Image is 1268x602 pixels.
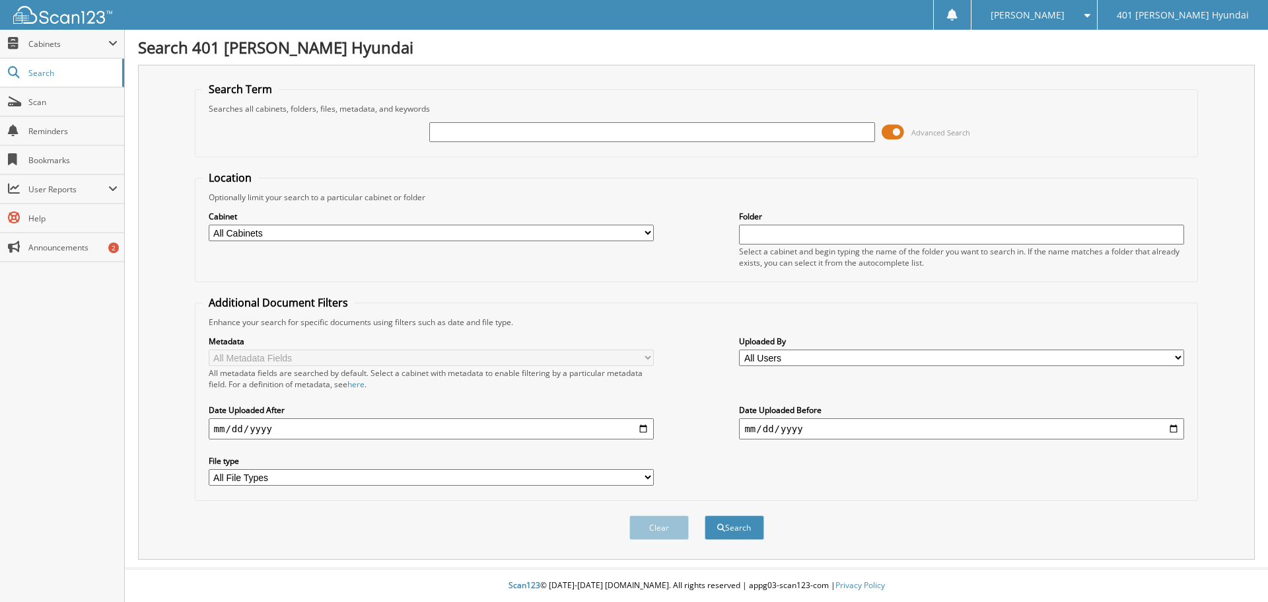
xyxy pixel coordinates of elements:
iframe: Chat Widget [1202,539,1268,602]
input: start [209,418,654,439]
div: Enhance your search for specific documents using filters such as date and file type. [202,317,1191,328]
span: 401 [PERSON_NAME] Hyundai [1117,11,1249,19]
a: Privacy Policy [835,580,885,591]
span: Scan [28,96,118,108]
label: Date Uploaded After [209,404,654,416]
input: end [739,418,1184,439]
label: Metadata [209,336,654,347]
label: File type [209,455,654,467]
span: Announcements [28,242,118,253]
label: Uploaded By [739,336,1184,347]
span: Advanced Search [911,128,970,137]
button: Search [705,515,764,540]
span: Bookmarks [28,155,118,166]
div: © [DATE]-[DATE] [DOMAIN_NAME]. All rights reserved | appg03-scan123-com | [125,570,1268,602]
span: Reminders [28,126,118,137]
h1: Search 401 [PERSON_NAME] Hyundai [138,36,1255,58]
legend: Additional Document Filters [202,295,355,310]
a: here [347,379,365,390]
div: All metadata fields are searched by default. Select a cabinet with metadata to enable filtering b... [209,367,654,390]
legend: Location [202,170,258,185]
span: Cabinets [28,38,108,50]
label: Date Uploaded Before [739,404,1184,416]
span: Scan123 [509,580,540,591]
div: Optionally limit your search to a particular cabinet or folder [202,192,1191,203]
img: scan123-logo-white.svg [13,6,112,24]
button: Clear [629,515,689,540]
span: Help [28,213,118,224]
span: Search [28,67,116,79]
label: Folder [739,211,1184,222]
legend: Search Term [202,82,279,96]
span: [PERSON_NAME] [991,11,1065,19]
span: User Reports [28,184,108,195]
div: Select a cabinet and begin typing the name of the folder you want to search in. If the name match... [739,246,1184,268]
div: 2 [108,243,119,253]
label: Cabinet [209,211,654,222]
div: Searches all cabinets, folders, files, metadata, and keywords [202,103,1191,114]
